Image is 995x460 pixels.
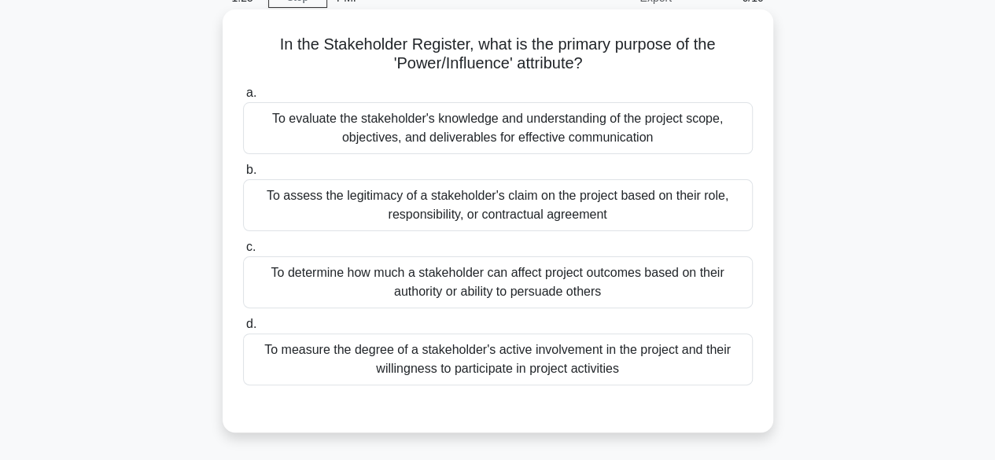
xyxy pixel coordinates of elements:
span: d. [246,317,256,330]
div: To determine how much a stakeholder can affect project outcomes based on their authority or abili... [243,256,753,308]
span: b. [246,163,256,176]
div: To evaluate the stakeholder's knowledge and understanding of the project scope, objectives, and d... [243,102,753,154]
span: c. [246,240,256,253]
span: a. [246,86,256,99]
div: To measure the degree of a stakeholder's active involvement in the project and their willingness ... [243,333,753,385]
div: To assess the legitimacy of a stakeholder's claim on the project based on their role, responsibil... [243,179,753,231]
h5: In the Stakeholder Register, what is the primary purpose of the 'Power/Influence' attribute? [241,35,754,74]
